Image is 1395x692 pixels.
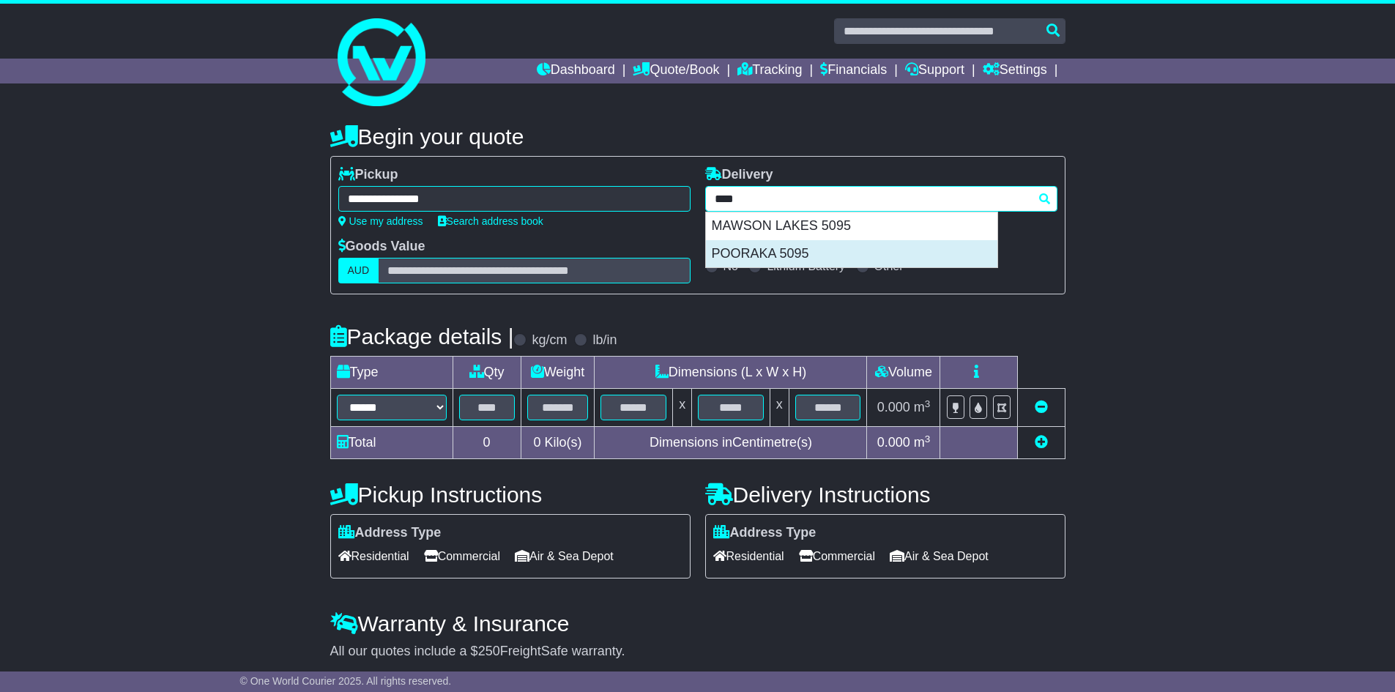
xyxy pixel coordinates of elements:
[770,389,789,427] td: x
[705,186,1057,212] typeahead: Please provide city
[706,240,997,268] div: POORAKA 5095
[453,357,521,389] td: Qty
[890,545,989,568] span: Air & Sea Depot
[533,435,540,450] span: 0
[424,545,500,568] span: Commercial
[820,59,887,83] a: Financials
[240,675,452,687] span: © One World Courier 2025. All rights reserved.
[673,389,692,427] td: x
[515,545,614,568] span: Air & Sea Depot
[478,644,500,658] span: 250
[925,434,931,444] sup: 3
[914,435,931,450] span: m
[867,357,940,389] td: Volume
[1035,435,1048,450] a: Add new item
[521,357,595,389] td: Weight
[330,124,1065,149] h4: Begin your quote
[338,545,409,568] span: Residential
[737,59,802,83] a: Tracking
[521,427,595,459] td: Kilo(s)
[330,357,453,389] td: Type
[595,357,867,389] td: Dimensions (L x W x H)
[925,398,931,409] sup: 3
[595,427,867,459] td: Dimensions in Centimetre(s)
[438,215,543,227] a: Search address book
[532,332,567,349] label: kg/cm
[338,525,442,541] label: Address Type
[338,167,398,183] label: Pickup
[330,324,514,349] h4: Package details |
[713,525,816,541] label: Address Type
[705,167,773,183] label: Delivery
[330,644,1065,660] div: All our quotes include a $ FreightSafe warranty.
[713,545,784,568] span: Residential
[330,427,453,459] td: Total
[338,215,423,227] a: Use my address
[592,332,617,349] label: lb/in
[537,59,615,83] a: Dashboard
[633,59,719,83] a: Quote/Book
[905,59,964,83] a: Support
[330,611,1065,636] h4: Warranty & Insurance
[1035,400,1048,414] a: Remove this item
[338,239,425,255] label: Goods Value
[983,59,1047,83] a: Settings
[338,258,379,283] label: AUD
[706,212,997,240] div: MAWSON LAKES 5095
[877,400,910,414] span: 0.000
[877,435,910,450] span: 0.000
[914,400,931,414] span: m
[330,483,691,507] h4: Pickup Instructions
[799,545,875,568] span: Commercial
[453,427,521,459] td: 0
[705,483,1065,507] h4: Delivery Instructions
